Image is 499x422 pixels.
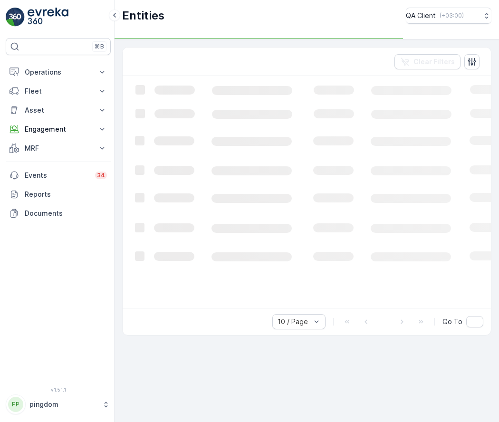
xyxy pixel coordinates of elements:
[6,63,111,82] button: Operations
[25,67,92,77] p: Operations
[25,125,92,134] p: Engagement
[25,86,92,96] p: Fleet
[25,209,107,218] p: Documents
[122,8,164,23] p: Entities
[6,185,111,204] a: Reports
[6,8,25,27] img: logo
[28,8,68,27] img: logo_light-DOdMpM7g.png
[25,105,92,115] p: Asset
[95,43,104,50] p: ⌘B
[6,120,111,139] button: Engagement
[406,11,436,20] p: QA Client
[442,317,462,326] span: Go To
[394,54,461,69] button: Clear Filters
[440,12,464,19] p: ( +03:00 )
[6,204,111,223] a: Documents
[29,400,97,409] p: pingdom
[6,394,111,414] button: PPpingdom
[6,82,111,101] button: Fleet
[25,190,107,199] p: Reports
[97,172,105,179] p: 34
[6,166,111,185] a: Events34
[6,387,111,393] span: v 1.51.1
[25,171,89,180] p: Events
[413,57,455,67] p: Clear Filters
[6,139,111,158] button: MRF
[406,8,491,24] button: QA Client(+03:00)
[6,101,111,120] button: Asset
[25,144,92,153] p: MRF
[8,397,23,412] div: PP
